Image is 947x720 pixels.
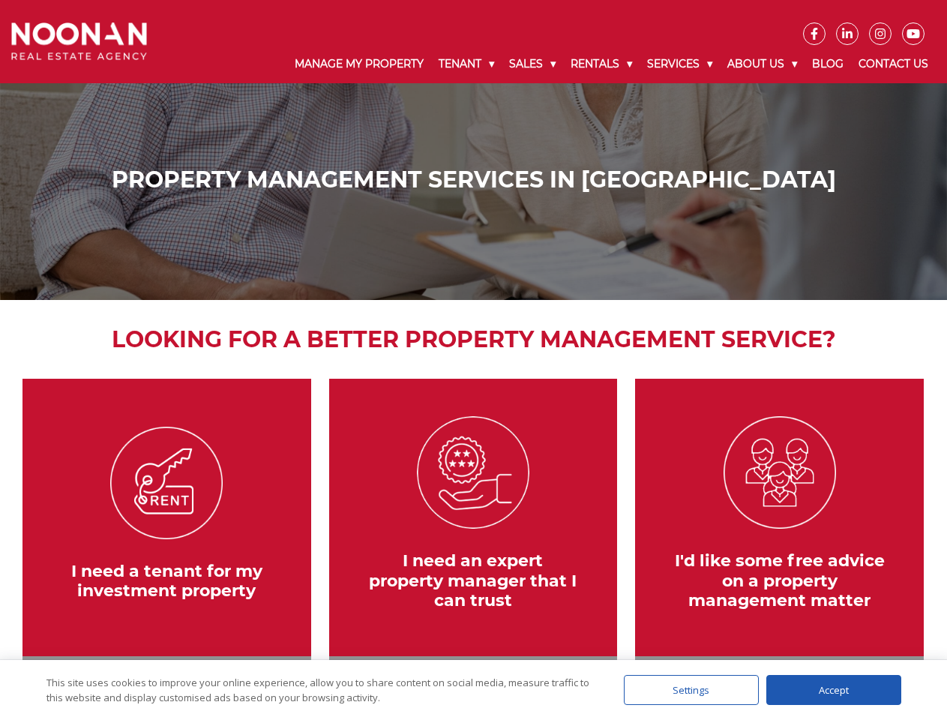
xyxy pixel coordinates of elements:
[287,45,431,83] a: Manage My Property
[46,675,594,705] div: This site uses cookies to improve your online experience, allow you to share content on social me...
[805,45,851,83] a: Blog
[640,45,720,83] a: Services
[851,45,936,83] a: Contact Us
[502,45,563,83] a: Sales
[15,322,932,356] h2: Looking for a better property management service?
[563,45,640,83] a: Rentals
[624,675,759,705] div: Settings
[431,45,502,83] a: Tenant
[766,675,901,705] div: Accept
[11,22,147,60] img: Noonan Real Estate Agency
[720,45,805,83] a: About Us
[15,166,932,193] h1: Property Management Services in [GEOGRAPHIC_DATA]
